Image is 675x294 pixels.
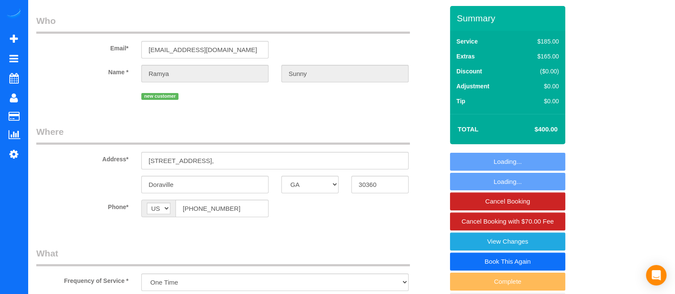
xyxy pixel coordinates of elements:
label: Extras [456,52,475,61]
a: Book This Again [450,253,565,271]
strong: Total [458,125,479,133]
a: Cancel Booking [450,192,565,210]
legend: Who [36,15,410,34]
span: Cancel Booking with $70.00 Fee [462,218,554,225]
input: Last Name* [281,65,409,82]
a: Cancel Booking with $70.00 Fee [450,212,565,230]
label: Name * [30,65,135,76]
img: Automaid Logo [5,9,22,20]
label: Discount [456,67,482,76]
div: $0.00 [519,82,559,90]
span: new customer [141,93,178,100]
div: ($0.00) [519,67,559,76]
div: $0.00 [519,97,559,105]
div: Open Intercom Messenger [646,265,666,285]
label: Frequency of Service * [30,274,135,285]
input: First Name* [141,65,269,82]
h4: $400.00 [509,126,558,133]
input: City* [141,176,269,193]
legend: What [36,247,410,266]
input: Email* [141,41,269,58]
div: $165.00 [519,52,559,61]
input: Zip Code* [351,176,409,193]
legend: Where [36,125,410,145]
label: Tip [456,97,465,105]
h3: Summary [457,13,561,23]
a: View Changes [450,233,565,250]
input: Phone* [175,200,269,217]
label: Address* [30,152,135,163]
label: Phone* [30,200,135,211]
label: Adjustment [456,82,489,90]
label: Email* [30,41,135,52]
div: $185.00 [519,37,559,46]
label: Service [456,37,478,46]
